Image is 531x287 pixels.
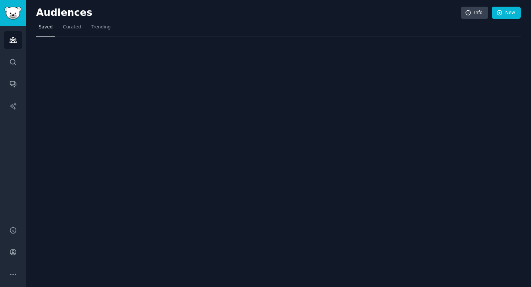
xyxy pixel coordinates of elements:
img: GummySearch logo [4,7,21,20]
span: Trending [91,24,111,31]
a: Curated [60,21,84,37]
h2: Audiences [36,7,461,19]
a: New [492,7,521,19]
span: Curated [63,24,81,31]
a: Saved [36,21,55,37]
span: Saved [39,24,53,31]
a: Trending [89,21,113,37]
a: Info [461,7,488,19]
